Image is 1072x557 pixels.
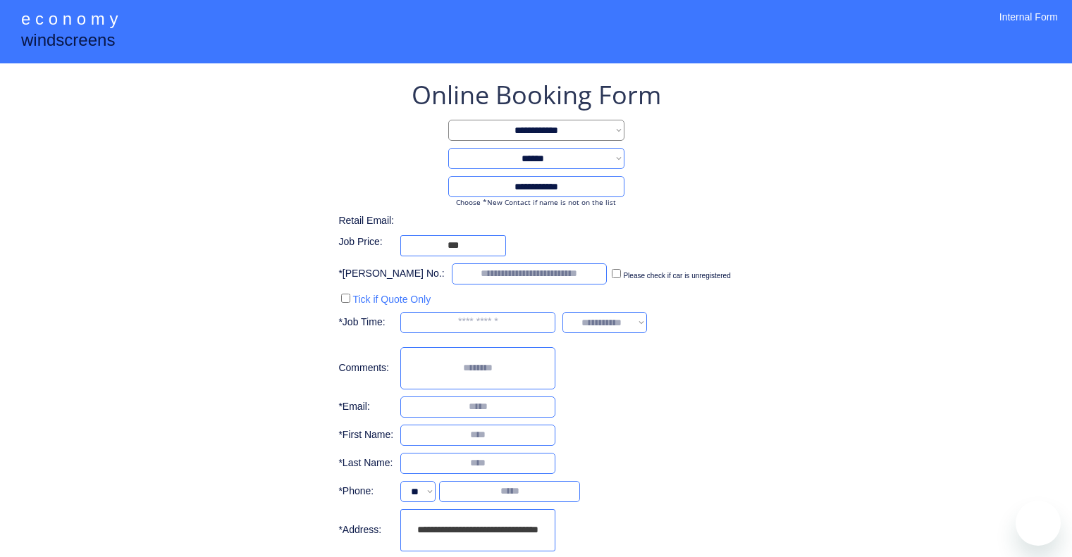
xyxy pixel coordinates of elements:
div: windscreens [21,28,115,56]
div: *Email: [338,400,393,414]
div: Retail Email: [338,214,409,228]
div: Internal Form [999,11,1058,42]
div: *[PERSON_NAME] No.: [338,267,444,281]
div: *Address: [338,523,393,537]
div: Comments: [338,361,393,375]
label: Tick if Quote Only [352,294,431,305]
div: *Phone: [338,484,393,499]
div: Online Booking Form [412,77,661,113]
iframe: Button to launch messaging window [1016,501,1061,546]
div: *Last Name: [338,456,393,470]
div: Job Price: [338,235,393,249]
label: Please check if car is unregistered [623,272,730,280]
div: *First Name: [338,428,393,442]
div: *Job Time: [338,315,393,330]
div: e c o n o m y [21,7,118,34]
div: Choose *New Contact if name is not on the list [448,197,624,207]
